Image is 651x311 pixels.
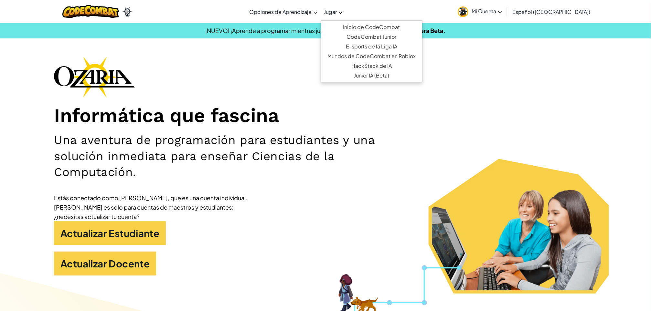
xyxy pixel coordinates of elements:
[512,8,590,15] span: Español ([GEOGRAPHIC_DATA])
[206,27,356,34] span: ¡NUEVO! ¡Aprende a programar mientras juegas Roblox!
[54,221,166,245] a: Actualizar Estudiante
[321,32,422,42] a: CodeCombat Junior
[54,132,418,180] h2: Una aventura de programación para estudiantes y una solución inmediata para enseñar Ciencias de l...
[321,3,346,20] a: Jugar
[321,71,422,80] a: Junior IA (Beta)
[249,8,312,15] span: Opciones de Aprendizaje
[54,104,597,128] h1: Informática que fascina
[62,5,119,18] img: CodeCombat logo
[54,56,135,98] img: Ozaria branding logo
[54,193,248,221] div: Estás conectado como [PERSON_NAME], que es una cuenta individual. [PERSON_NAME] es solo para cuen...
[454,1,505,22] a: Mi Cuenta
[324,8,337,15] span: Jugar
[122,7,133,16] img: Ozaria
[321,61,422,71] a: HackStack de IA
[472,8,502,15] span: Mi Cuenta
[321,22,422,32] a: Inicio de CodeCombat
[321,51,422,61] a: Mundos de CodeCombat en Roblox
[321,42,422,51] a: E-sports de la Liga IA
[54,252,156,275] a: Actualizar Docente
[246,3,321,20] a: Opciones de Aprendizaje
[509,3,593,20] a: Español ([GEOGRAPHIC_DATA])
[458,6,468,17] img: avatar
